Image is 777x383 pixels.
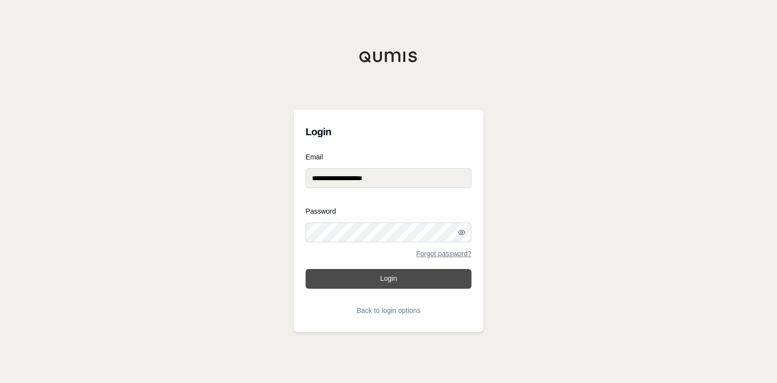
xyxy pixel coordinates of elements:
[306,122,471,142] h3: Login
[306,301,471,320] button: Back to login options
[306,269,471,289] button: Login
[416,250,471,257] a: Forgot password?
[359,51,418,63] img: Qumis
[306,208,471,215] label: Password
[306,153,471,160] label: Email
